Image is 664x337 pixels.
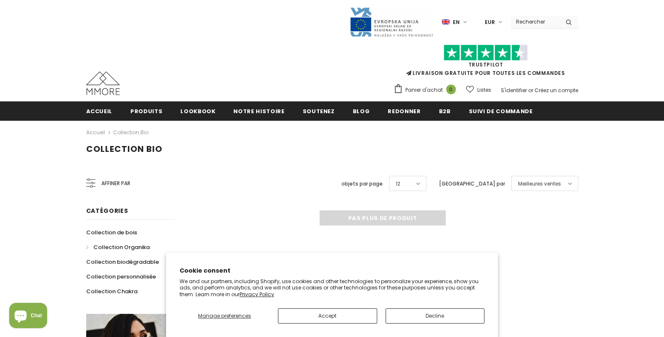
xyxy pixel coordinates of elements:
[233,101,284,120] a: Notre histoire
[466,82,491,97] a: Listes
[7,303,50,330] inbox-online-store-chat: Shopify online store chat
[130,101,162,120] a: Produits
[180,107,215,115] span: Lookbook
[469,107,533,115] span: Suivi de commande
[86,72,120,95] img: Cas MMORE
[86,107,113,115] span: Accueil
[388,101,421,120] a: Redonner
[444,45,528,61] img: Faites confiance aux étoiles pilotes
[439,101,451,120] a: B2B
[485,18,495,27] span: EUR
[469,101,533,120] a: Suivi de commande
[198,312,251,319] span: Manage preferences
[442,19,450,26] img: i-lang-1.png
[86,228,137,236] span: Collection de bois
[86,269,156,284] a: Collection personnalisée
[388,107,421,115] span: Redonner
[511,16,559,28] input: Search Site
[101,179,130,188] span: Affiner par
[86,101,113,120] a: Accueil
[86,127,105,138] a: Accueil
[303,101,335,120] a: soutenez
[86,284,138,299] a: Collection Chakra
[468,61,503,68] a: TrustPilot
[233,107,284,115] span: Notre histoire
[394,84,460,96] a: Panier d'achat 0
[453,18,460,27] span: en
[353,107,370,115] span: Blog
[353,101,370,120] a: Blog
[341,180,383,188] label: objets par page
[86,273,156,281] span: Collection personnalisée
[394,48,578,77] span: LIVRAISON GRATUITE POUR TOUTES LES COMMANDES
[86,240,150,255] a: Collection Organika
[93,243,150,251] span: Collection Organika
[180,308,270,324] button: Manage preferences
[349,7,434,37] img: Javni Razpis
[396,180,400,188] span: 12
[278,308,377,324] button: Accept
[113,129,148,136] a: Collection Bio
[86,255,159,269] a: Collection biodégradable
[180,266,485,275] h2: Cookie consent
[180,278,485,298] p: We and our partners, including Shopify, use cookies and other technologies to personalize your ex...
[180,101,215,120] a: Lookbook
[240,291,274,298] a: Privacy Policy
[86,143,162,155] span: Collection Bio
[534,87,578,94] a: Créez un compte
[86,225,137,240] a: Collection de bois
[349,18,434,25] a: Javni Razpis
[130,107,162,115] span: Produits
[501,87,527,94] a: S'identifier
[518,180,561,188] span: Meilleures ventes
[303,107,335,115] span: soutenez
[446,85,456,94] span: 0
[528,87,533,94] span: or
[405,86,443,94] span: Panier d'achat
[86,287,138,295] span: Collection Chakra
[386,308,485,324] button: Decline
[439,107,451,115] span: B2B
[439,180,505,188] label: [GEOGRAPHIC_DATA] par
[477,86,491,94] span: Listes
[86,258,159,266] span: Collection biodégradable
[86,207,128,215] span: Catégories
